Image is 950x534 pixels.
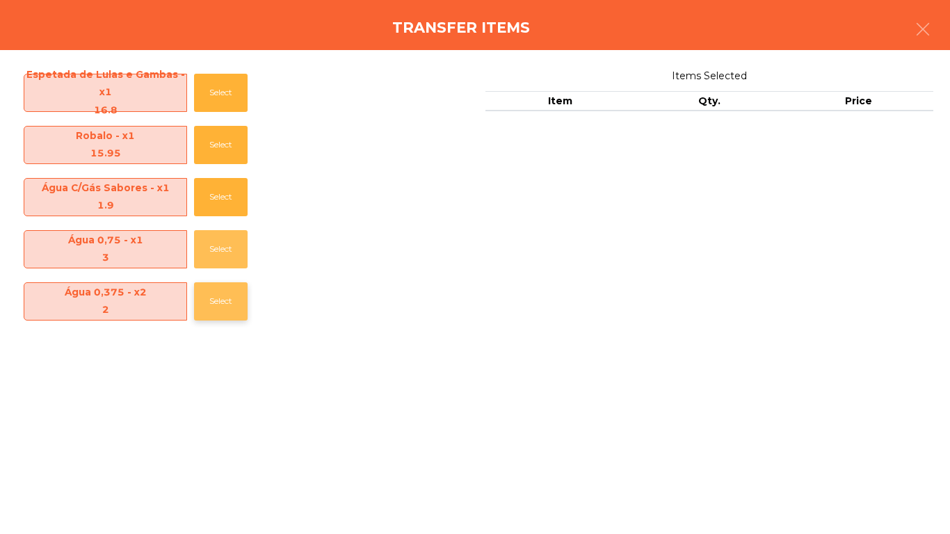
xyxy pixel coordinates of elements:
[24,145,186,163] div: 15.95
[635,91,784,112] th: Qty.
[485,91,635,112] th: Item
[194,230,248,268] button: Select
[485,67,933,86] span: Items Selected
[194,282,248,321] button: Select
[24,197,186,215] div: 1.9
[392,17,530,38] h4: Transfer items
[194,178,248,216] button: Select
[784,91,933,112] th: Price
[194,74,248,112] button: Select
[24,301,186,319] div: 2
[24,127,186,163] span: Robalo - x1
[24,179,186,216] span: Água C/Gás Sabores - x1
[194,126,248,164] button: Select
[24,102,186,120] div: 16.8
[24,249,186,267] div: 3
[24,232,186,268] span: Água 0,75 - x1
[24,66,186,120] span: Espetada de Lulas e Gambas - x1
[24,284,186,320] span: Água 0,375 - x2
